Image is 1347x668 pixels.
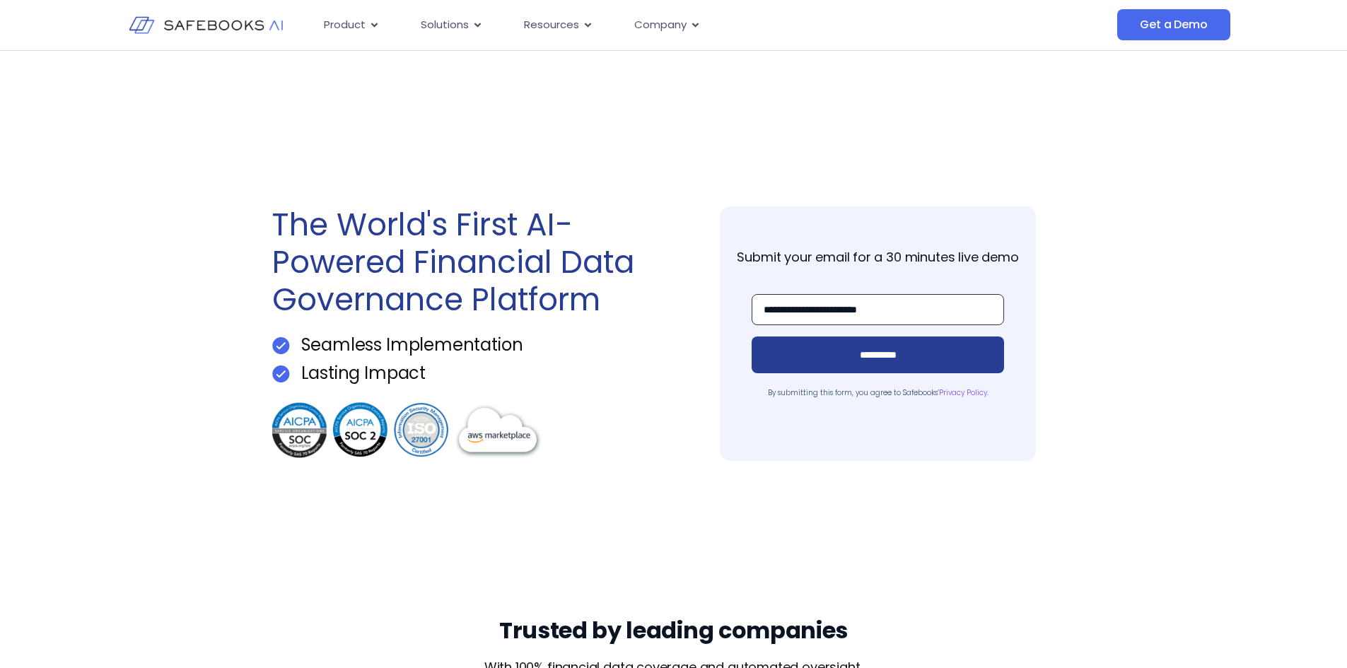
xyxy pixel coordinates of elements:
[499,616,848,645] h3: Trusted by leading companies
[737,248,1018,266] strong: Submit your email for a 30 minutes live demo
[939,387,987,398] a: Privacy Policy
[272,400,544,461] img: Get a Demo 3
[272,337,290,354] img: Get a Demo 1
[634,17,687,33] span: Company
[301,365,426,382] p: Lasting Impact
[301,336,523,353] p: Seamless Implementation
[324,17,366,33] span: Product
[1117,9,1230,40] a: Get a Demo
[421,17,469,33] span: Solutions
[752,387,1004,398] p: By submitting this form, you agree to Safebooks’ .
[524,17,579,33] span: Resources
[272,206,667,318] h1: The World's First AI-Powered Financial Data Governance Platform
[1140,18,1207,32] span: Get a Demo
[313,11,976,39] nav: Menu
[272,365,290,382] img: Get a Demo 1
[313,11,976,39] div: Menu Toggle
